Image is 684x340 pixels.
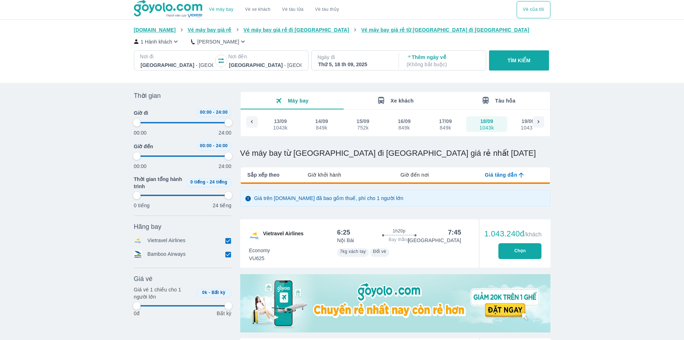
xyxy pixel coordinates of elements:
span: Giờ đến [134,143,153,150]
p: 24:00 [219,129,232,136]
span: Vé máy bay giá rẻ đi [GEOGRAPHIC_DATA] [243,27,349,33]
div: 14/09 [315,118,328,125]
span: Giá tăng dần [485,171,517,178]
span: - [213,143,214,148]
p: Vietravel Airlines [148,237,186,245]
span: 00:00 [200,143,212,148]
button: 1 Hành khách [134,38,180,45]
p: TÌM KIẾM [508,57,531,64]
p: ( Không bắt buộc ) [407,61,479,68]
span: [DOMAIN_NAME] [134,27,176,33]
div: lab API tabs example [279,167,550,182]
div: 1043k [521,125,535,131]
img: media-0 [240,274,550,332]
div: Thứ 5, 18 th 09, 2025 [318,61,391,68]
span: 24:00 [216,143,228,148]
button: Chọn [498,243,541,259]
p: [GEOGRAPHIC_DATA] [408,237,461,244]
p: 24 tiếng [213,202,231,209]
div: choose transportation mode [517,1,550,18]
span: Đổi vé [373,249,386,254]
button: Vé tàu thủy [309,1,345,18]
span: Vé máy bay giá rẻ từ [GEOGRAPHIC_DATA] đi [GEOGRAPHIC_DATA] [361,27,529,33]
div: 15/09 [357,118,369,125]
div: 18/09 [480,118,493,125]
span: Máy bay [288,98,309,104]
p: Ngày đi [317,54,391,61]
span: 7kg xách tay [340,249,366,254]
span: 24:00 [216,110,228,115]
a: Vé tàu lửa [276,1,310,18]
p: [PERSON_NAME] [197,38,239,45]
div: choose transportation mode [203,1,345,18]
span: Giờ khởi hành [308,171,341,178]
a: Vé máy bay [209,7,233,12]
span: VU625 [249,255,270,262]
span: Tàu hỏa [495,98,516,104]
p: Bamboo Airways [148,250,186,258]
span: - [213,110,214,115]
span: Vé máy bay giá rẻ [188,27,232,33]
p: 0 tiếng [134,202,150,209]
p: 1 Hành khách [141,38,172,45]
span: Thời gian [134,91,161,100]
p: 00:00 [134,129,147,136]
div: 16/09 [398,118,411,125]
span: Giá vé [134,275,153,283]
p: 00:00 [134,163,147,170]
button: TÌM KIẾM [489,50,549,71]
span: Economy [249,247,270,254]
div: 849k [316,125,328,131]
p: Bất kỳ [217,310,231,317]
div: 849k [439,125,452,131]
span: 0 tiếng [190,180,205,185]
img: VU [249,230,260,241]
div: 6:25 [337,228,350,237]
p: Thêm ngày về [407,54,479,68]
div: 13/09 [274,118,287,125]
div: 849k [398,125,410,131]
p: Nơi đến [228,53,302,60]
span: 0k [202,290,207,295]
span: Giờ đến nơi [400,171,429,178]
span: Xe khách [391,98,414,104]
nav: breadcrumb [134,26,550,33]
button: Vé của tôi [517,1,550,18]
span: Giờ đi [134,109,148,117]
span: - [209,290,210,295]
p: 24:00 [219,163,232,170]
span: Hãng bay [134,222,162,231]
div: 19/09 [522,118,535,125]
a: Vé xe khách [245,7,270,12]
span: Vietravel Airlines [263,230,304,241]
button: [PERSON_NAME] [191,38,247,45]
p: Nội Bài [337,237,354,244]
p: Nơi đi [140,53,214,60]
div: 1043k [479,125,494,131]
span: Thời gian tổng hành trình [134,176,183,190]
span: 1h20p [393,228,405,234]
div: 7:45 [448,228,461,237]
div: 17/09 [439,118,452,125]
div: 752k [357,125,369,131]
span: 00:00 [200,110,212,115]
h1: Vé máy bay từ [GEOGRAPHIC_DATA] đi [GEOGRAPHIC_DATA] giá rẻ nhất [DATE] [240,148,550,158]
span: Sắp xếp theo [247,171,280,178]
p: Giá vé 1 chiều cho 1 người lớn [134,286,194,300]
div: 1.043.240đ [484,230,542,238]
span: /khách [524,231,541,237]
p: Giá trên [DOMAIN_NAME] đã bao gồm thuế, phí cho 1 người lớn [254,195,404,202]
span: Bất kỳ [211,290,225,295]
span: 24 tiếng [210,180,227,185]
p: 0đ [134,310,140,317]
span: - [207,180,208,185]
div: 1043k [273,125,288,131]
